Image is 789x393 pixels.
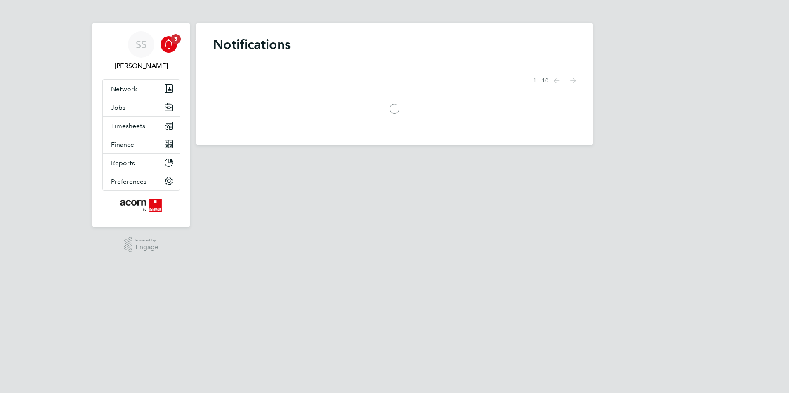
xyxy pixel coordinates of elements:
[111,178,146,185] span: Preferences
[111,85,137,93] span: Network
[103,98,180,116] button: Jobs
[161,31,177,58] a: 3
[103,117,180,135] button: Timesheets
[103,172,180,190] button: Preferences
[102,61,180,71] span: Sally Smith
[92,23,190,227] nav: Main navigation
[124,237,159,253] a: Powered byEngage
[136,39,146,50] span: SS
[111,103,125,111] span: Jobs
[103,154,180,172] button: Reports
[103,80,180,98] button: Network
[533,77,548,85] span: 1 - 10
[135,244,158,251] span: Engage
[102,31,180,71] a: SS[PERSON_NAME]
[111,159,135,167] span: Reports
[171,34,181,44] span: 3
[103,135,180,153] button: Finance
[533,73,576,89] nav: Select page of notifications list
[102,199,180,212] a: Go to home page
[111,140,134,148] span: Finance
[111,122,145,130] span: Timesheets
[213,36,576,53] h1: Notifications
[135,237,158,244] span: Powered by
[120,199,163,212] img: acornpeople-logo-retina.png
